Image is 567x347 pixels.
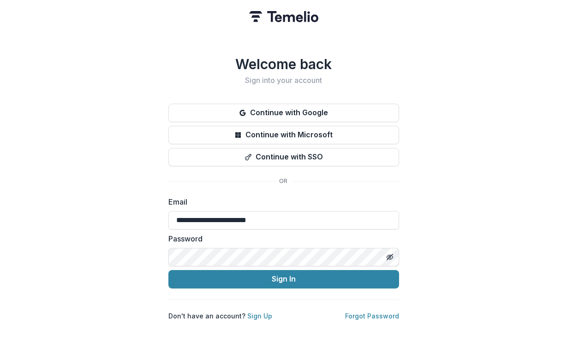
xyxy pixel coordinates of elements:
a: Sign Up [247,312,272,320]
button: Sign In [168,270,399,288]
img: Temelio [249,11,318,22]
h2: Sign into your account [168,76,399,85]
a: Forgot Password [345,312,399,320]
button: Continue with Microsoft [168,126,399,144]
button: Continue with SSO [168,148,399,166]
label: Email [168,196,394,207]
button: Continue with Google [168,104,399,122]
button: Toggle password visibility [382,250,397,265]
label: Password [168,233,394,244]
h1: Welcome back [168,56,399,72]
p: Don't have an account? [168,311,272,321]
